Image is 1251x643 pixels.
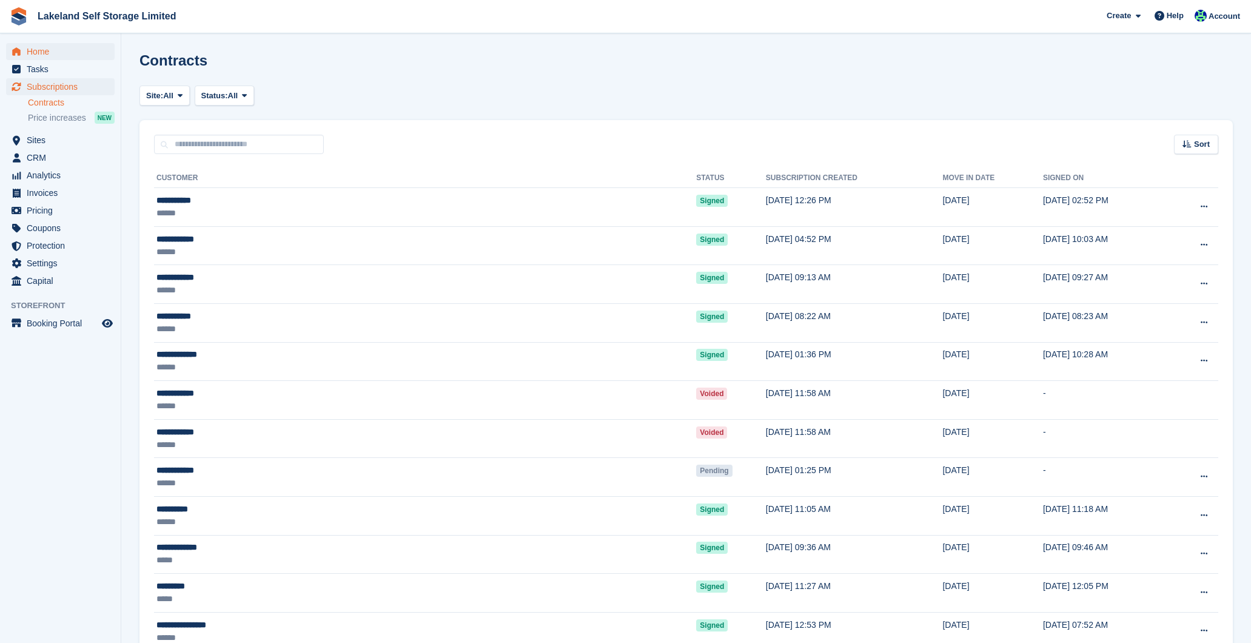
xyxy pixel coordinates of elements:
img: stora-icon-8386f47178a22dfd0bd8f6a31ec36ba5ce8667c1dd55bd0f319d3a0aa187defe.svg [10,7,28,25]
span: Booking Portal [27,315,99,332]
td: [DATE] 11:27 AM [766,574,943,613]
span: Voided [696,388,727,400]
a: menu [6,315,115,332]
td: [DATE] 08:23 AM [1043,303,1169,342]
span: Site: [146,90,163,102]
span: Pending [696,465,732,477]
span: All [163,90,173,102]
a: menu [6,43,115,60]
td: [DATE] 02:52 PM [1043,188,1169,227]
span: Help [1167,10,1184,22]
th: Status [696,169,766,188]
span: Home [27,43,99,60]
a: Lakeland Self Storage Limited [33,6,181,26]
span: Signed [696,349,728,361]
span: Signed [696,234,728,246]
span: Signed [696,619,728,631]
td: [DATE] 09:13 AM [766,265,943,304]
img: Steve Aynsley [1195,10,1207,22]
span: Status: [201,90,228,102]
span: Pricing [27,202,99,219]
th: Signed on [1043,169,1169,188]
td: [DATE] [942,458,1043,497]
button: Status: All [195,86,254,106]
td: [DATE] [942,419,1043,458]
span: Sites [27,132,99,149]
td: [DATE] 08:22 AM [766,303,943,342]
td: [DATE] [942,496,1043,535]
div: NEW [95,112,115,124]
td: - [1043,419,1169,458]
span: Settings [27,255,99,272]
td: [DATE] 10:03 AM [1043,226,1169,265]
span: Voided [696,426,727,439]
span: Analytics [27,167,99,184]
td: [DATE] 11:58 AM [766,419,943,458]
td: [DATE] [942,188,1043,227]
span: Signed [696,311,728,323]
span: Coupons [27,220,99,237]
td: - [1043,458,1169,497]
a: menu [6,237,115,254]
a: menu [6,61,115,78]
td: [DATE] 09:36 AM [766,535,943,574]
span: Sort [1194,138,1210,150]
span: Storefront [11,300,121,312]
td: [DATE] 01:25 PM [766,458,943,497]
span: Account [1209,10,1240,22]
span: All [228,90,238,102]
button: Site: All [139,86,190,106]
span: Signed [696,581,728,593]
span: Signed [696,195,728,207]
a: Preview store [100,316,115,331]
th: Move in date [942,169,1043,188]
td: [DATE] 11:58 AM [766,381,943,420]
h1: Contracts [139,52,207,69]
td: [DATE] 12:05 PM [1043,574,1169,613]
a: menu [6,220,115,237]
span: Tasks [27,61,99,78]
td: [DATE] 04:52 PM [766,226,943,265]
td: [DATE] 09:46 AM [1043,535,1169,574]
span: Protection [27,237,99,254]
td: [DATE] [942,574,1043,613]
a: menu [6,202,115,219]
td: [DATE] [942,342,1043,381]
a: menu [6,255,115,272]
a: menu [6,132,115,149]
td: [DATE] [942,265,1043,304]
td: [DATE] [942,535,1043,574]
span: Capital [27,272,99,289]
a: menu [6,272,115,289]
span: Signed [696,542,728,554]
td: [DATE] 11:05 AM [766,496,943,535]
td: - [1043,381,1169,420]
td: [DATE] [942,303,1043,342]
span: Signed [696,503,728,516]
td: [DATE] 11:18 AM [1043,496,1169,535]
a: menu [6,184,115,201]
td: [DATE] [942,226,1043,265]
th: Subscription created [766,169,943,188]
th: Customer [154,169,696,188]
a: Contracts [28,97,115,109]
td: [DATE] 01:36 PM [766,342,943,381]
td: [DATE] 10:28 AM [1043,342,1169,381]
td: [DATE] 12:26 PM [766,188,943,227]
a: menu [6,78,115,95]
a: menu [6,167,115,184]
span: CRM [27,149,99,166]
span: Signed [696,272,728,284]
span: Create [1107,10,1131,22]
td: [DATE] 09:27 AM [1043,265,1169,304]
span: Invoices [27,184,99,201]
span: Subscriptions [27,78,99,95]
span: Price increases [28,112,86,124]
a: menu [6,149,115,166]
td: [DATE] [942,381,1043,420]
a: Price increases NEW [28,111,115,124]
